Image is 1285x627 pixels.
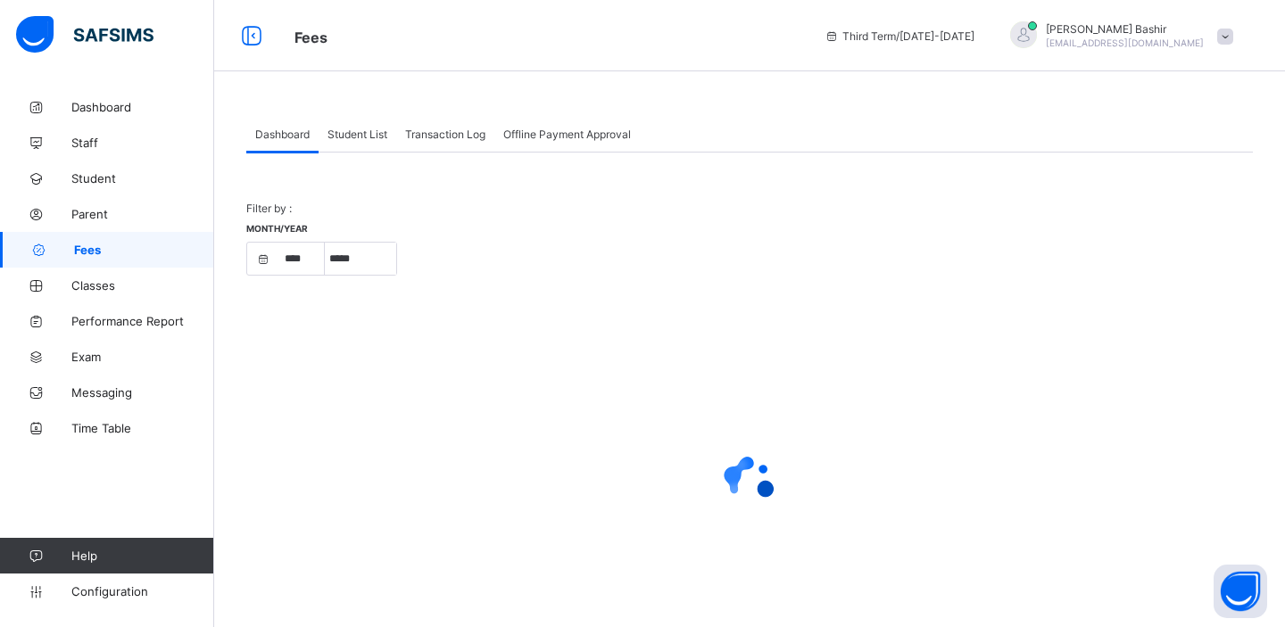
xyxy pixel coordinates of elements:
[503,128,631,141] span: Offline Payment Approval
[71,100,214,114] span: Dashboard
[992,21,1242,51] div: HamidBashir
[1214,565,1267,618] button: Open asap
[71,584,213,598] span: Configuration
[71,171,214,186] span: Student
[1046,22,1204,36] span: [PERSON_NAME] Bashir
[294,29,327,46] span: Fees
[71,549,213,563] span: Help
[71,385,214,400] span: Messaging
[1046,37,1204,48] span: [EMAIL_ADDRESS][DOMAIN_NAME]
[825,29,974,43] span: session/term information
[71,350,214,364] span: Exam
[71,278,214,293] span: Classes
[71,314,214,328] span: Performance Report
[255,128,310,141] span: Dashboard
[246,202,292,215] span: Filter by :
[16,16,153,54] img: safsims
[246,223,308,234] span: Month/Year
[327,128,387,141] span: Student List
[71,207,214,221] span: Parent
[71,421,214,435] span: Time Table
[405,128,485,141] span: Transaction Log
[74,243,214,257] span: Fees
[71,136,214,150] span: Staff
